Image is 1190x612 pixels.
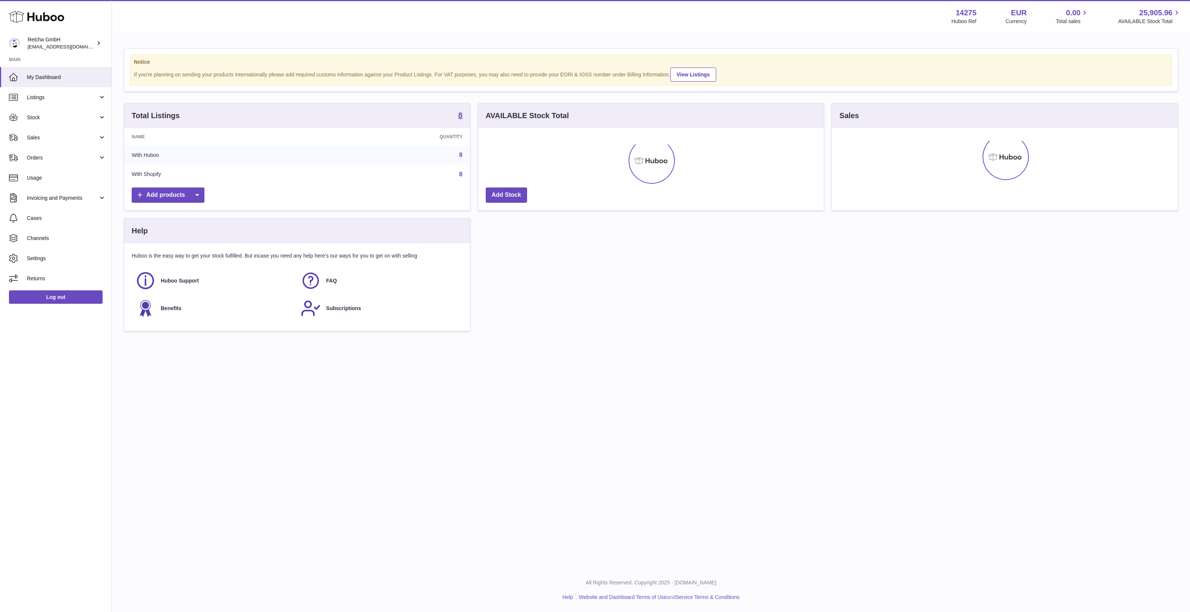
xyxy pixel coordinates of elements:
strong: EUR [1011,8,1027,18]
span: Returns [27,275,106,282]
p: All Rights Reserved. Copyright 2025 - [DOMAIN_NAME] [118,579,1184,586]
img: internalAdmin-14275@internal.huboo.com [9,38,20,49]
th: Name [124,128,311,145]
a: Help [563,594,573,600]
span: 0.00 [1066,8,1081,18]
a: Add products [132,187,204,203]
span: Cases [27,215,106,222]
th: Quantity [311,128,470,145]
span: Invoicing and Payments [27,195,98,202]
span: FAQ [326,277,337,284]
a: View Listings [670,67,716,82]
span: Channels [27,235,106,242]
div: If you're planning on sending your products internationally please add required customs informati... [134,66,1168,82]
a: 0.00 Total sales [1056,8,1089,25]
a: FAQ [301,271,458,291]
a: Website and Dashboard Terms of Use [579,594,667,600]
span: Total sales [1056,18,1089,25]
td: With Shopify [124,165,311,184]
h3: Total Listings [132,111,180,121]
strong: 14275 [956,8,977,18]
a: 25,905.96 AVAILABLE Stock Total [1118,8,1181,25]
div: Relcha GmbH [28,36,95,50]
td: With Huboo [124,145,311,165]
span: Orders [27,154,98,161]
span: Subscriptions [326,305,361,312]
a: Service Terms & Conditions [676,594,740,600]
span: Settings [27,255,106,262]
span: AVAILABLE Stock Total [1118,18,1181,25]
span: Benefits [161,305,181,312]
div: Huboo Ref [952,18,977,25]
a: Add Stock [486,187,527,203]
h3: Help [132,226,148,236]
strong: 8 [458,111,463,119]
div: Currency [1006,18,1027,25]
span: Listings [27,94,98,101]
span: Sales [27,134,98,141]
p: Huboo is the easy way to get your stock fulfilled. But incase you need any help here's our ways f... [132,252,463,259]
a: 8 [459,152,463,158]
span: 25,905.96 [1139,8,1172,18]
a: 8 [459,171,463,177]
h3: Sales [839,111,859,121]
span: Huboo Support [161,277,199,284]
a: 8 [458,111,463,120]
span: [EMAIL_ADDRESS][DOMAIN_NAME] [28,44,110,50]
a: Huboo Support [135,271,293,291]
strong: Notice [134,59,1168,66]
a: Benefits [135,298,293,318]
span: My Dashboard [27,74,106,81]
li: and [576,594,739,601]
a: Log out [9,290,103,304]
span: Usage [27,174,106,182]
h3: AVAILABLE Stock Total [486,111,569,121]
span: Stock [27,114,98,121]
a: Subscriptions [301,298,458,318]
